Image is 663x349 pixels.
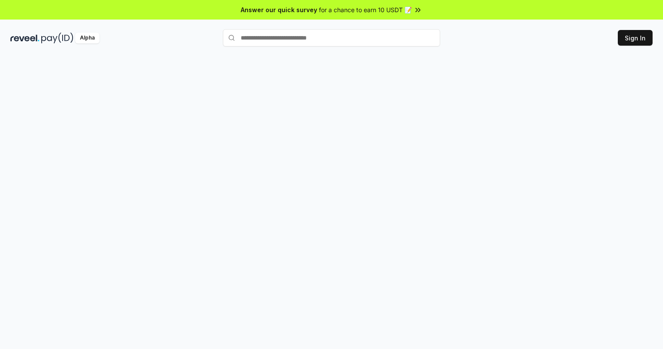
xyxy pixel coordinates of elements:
div: Alpha [75,33,99,43]
img: pay_id [41,33,73,43]
span: for a chance to earn 10 USDT 📝 [319,5,412,14]
button: Sign In [618,30,653,46]
img: reveel_dark [10,33,40,43]
span: Answer our quick survey [241,5,317,14]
